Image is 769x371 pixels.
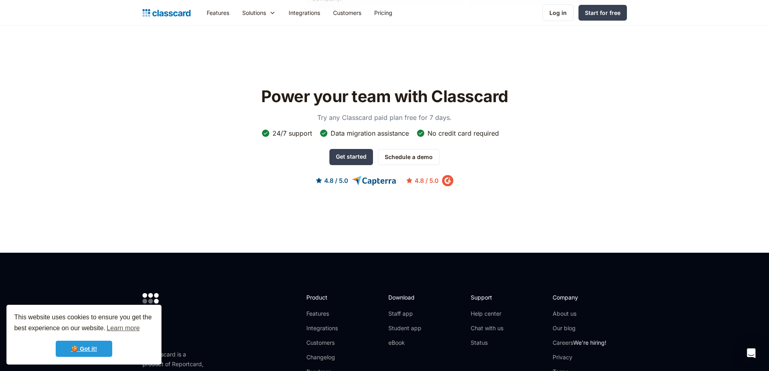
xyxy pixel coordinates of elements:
a: Privacy [553,353,606,361]
div: Start for free [585,8,620,17]
div: cookieconsent [6,305,161,365]
a: Features [200,4,236,22]
a: Schedule a demo [378,149,440,165]
a: Status [471,339,503,347]
a: Our blog [553,324,606,332]
div: 24/7 support [272,129,312,138]
a: Log in [543,4,574,21]
p: Try any Classcard paid plan free for 7 days. [304,113,465,122]
a: Integrations [306,324,350,332]
h2: Power your team with Classcard [256,87,513,106]
div: Log in [549,8,567,17]
a: eBook [388,339,421,347]
a: Features [306,310,350,318]
a: Student app [388,324,421,332]
span: We're hiring! [573,339,606,346]
a: learn more about cookies [105,322,141,334]
a: Customers [327,4,368,22]
a: Logo [142,7,191,19]
a: dismiss cookie message [56,341,112,357]
a: Help center [471,310,503,318]
h2: Download [388,293,421,302]
div: Open Intercom Messenger [742,344,761,363]
a: Customers [306,339,350,347]
a: CareersWe're hiring! [553,339,606,347]
h2: Company [553,293,606,302]
a: Changelog [306,353,350,361]
a: Integrations [282,4,327,22]
h2: Product [306,293,350,302]
div: No credit card required [427,129,499,138]
h2: Support [471,293,503,302]
a: About us [553,310,606,318]
span: This website uses cookies to ensure you get the best experience on our website. [14,312,154,334]
a: Get started [329,149,373,165]
a: Staff app [388,310,421,318]
a: Start for free [578,5,627,21]
a: Chat with us [471,324,503,332]
a: Pricing [368,4,399,22]
div: Solutions [242,8,266,17]
div: Solutions [236,4,282,22]
div: Data migration assistance [331,129,409,138]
